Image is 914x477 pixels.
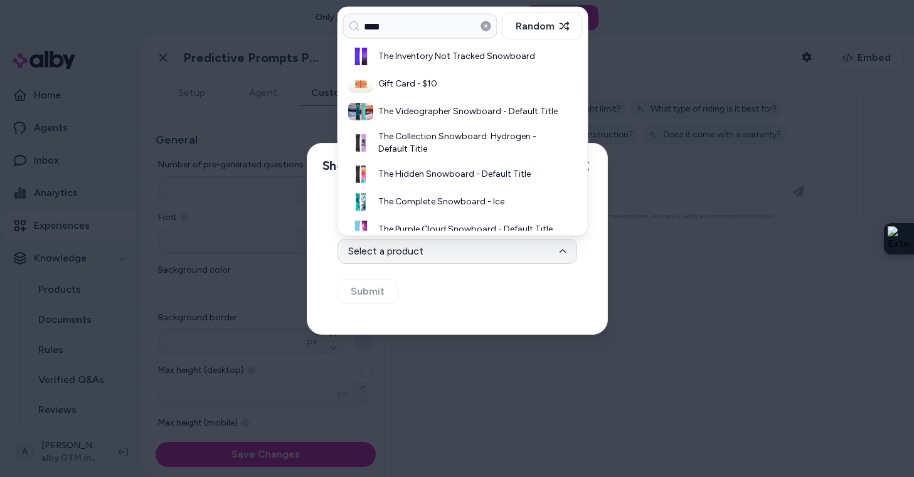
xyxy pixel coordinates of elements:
button: Select a product [337,239,577,264]
h3: The Complete Snowboard - Ice [378,196,560,208]
img: The Complete Snowboard - Ice [348,193,373,211]
h3: The Hidden Snowboard - Default Title [378,168,560,181]
h2: Shopper Context [317,153,420,179]
img: Gift Card - $10 [348,75,373,93]
img: The Hidden Snowboard - Default Title [348,165,373,183]
img: The Videographer Snowboard - Default Title [348,103,373,120]
h3: The Collection Snowboard: Hydrogen - Default Title [378,130,560,155]
img: The Collection Snowboard: Hydrogen - Default Title [348,134,373,152]
img: The Inventory Not Tracked Snowboard [348,48,373,65]
h3: Gift Card - $10 [378,78,560,90]
img: The Purple Cloud Snowboard - Default Title [348,221,373,238]
h3: The Purple Cloud Snowboard - Default Title [378,223,560,236]
h3: The Videographer Snowboard - Default Title [378,105,560,118]
button: Random [502,13,583,40]
h3: The Inventory Not Tracked Snowboard [378,50,560,63]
